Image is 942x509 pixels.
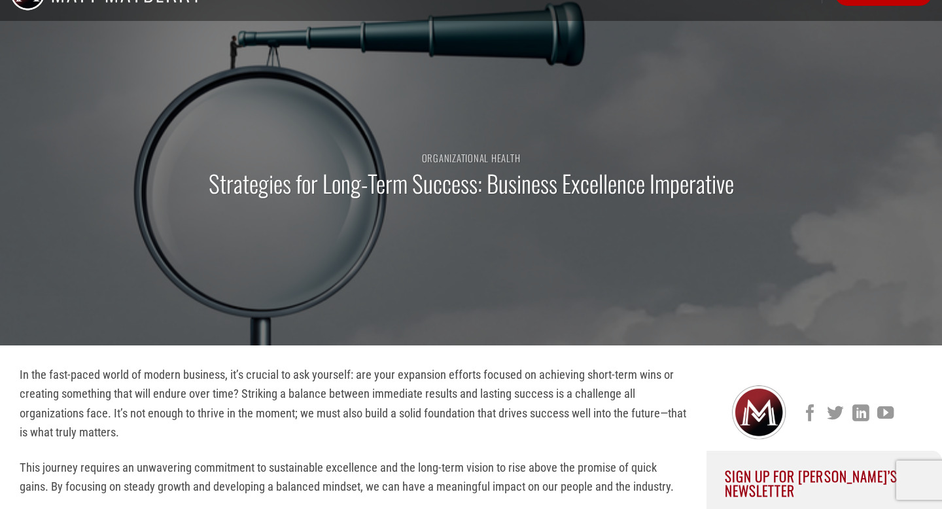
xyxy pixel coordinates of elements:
[852,405,869,423] a: Follow on LinkedIn
[20,365,687,442] p: In the fast-paced world of modern business, it’s crucial to ask yourself: are your expansion effo...
[422,150,521,165] a: Organizational Health
[20,458,687,497] p: This journey requires an unwavering commitment to sustainable excellence and the long-term vision...
[827,405,843,423] a: Follow on Twitter
[209,168,734,199] h1: Strategies for Long-Term Success: Business Excellence Imperative
[877,405,894,423] a: Follow on YouTube
[802,405,818,423] a: Follow on Facebook
[725,466,898,500] span: Sign Up For [PERSON_NAME]’s Newsletter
